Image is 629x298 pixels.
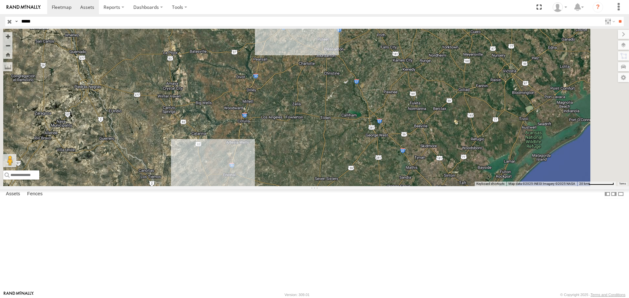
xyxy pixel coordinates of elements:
label: Assets [3,190,23,199]
label: Map Settings [618,73,629,82]
button: Map Scale: 20 km per 74 pixels [577,182,616,186]
button: Zoom out [3,41,12,50]
label: Dock Summary Table to the Right [611,189,617,199]
label: Hide Summary Table [618,189,624,199]
div: Aurora Salinas [550,2,569,12]
button: Keyboard shortcuts [476,182,505,186]
label: Search Query [14,17,19,26]
label: Dock Summary Table to the Left [604,189,611,199]
i: ? [593,2,603,12]
span: Map data ©2025 INEGI Imagery ©2025 NASA [508,182,575,185]
label: Measure [3,62,12,71]
a: Terms (opens in new tab) [619,182,626,185]
label: Fences [24,190,46,199]
img: rand-logo.svg [7,5,41,9]
a: Terms and Conditions [591,293,625,297]
div: © Copyright 2025 - [560,293,625,297]
button: Drag Pegman onto the map to open Street View [3,154,16,167]
span: 20 km [579,182,588,185]
button: Zoom in [3,32,12,41]
label: Search Filter Options [602,17,616,26]
a: Visit our Website [4,291,34,298]
div: Version: 309.01 [285,293,310,297]
button: Zoom Home [3,50,12,59]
